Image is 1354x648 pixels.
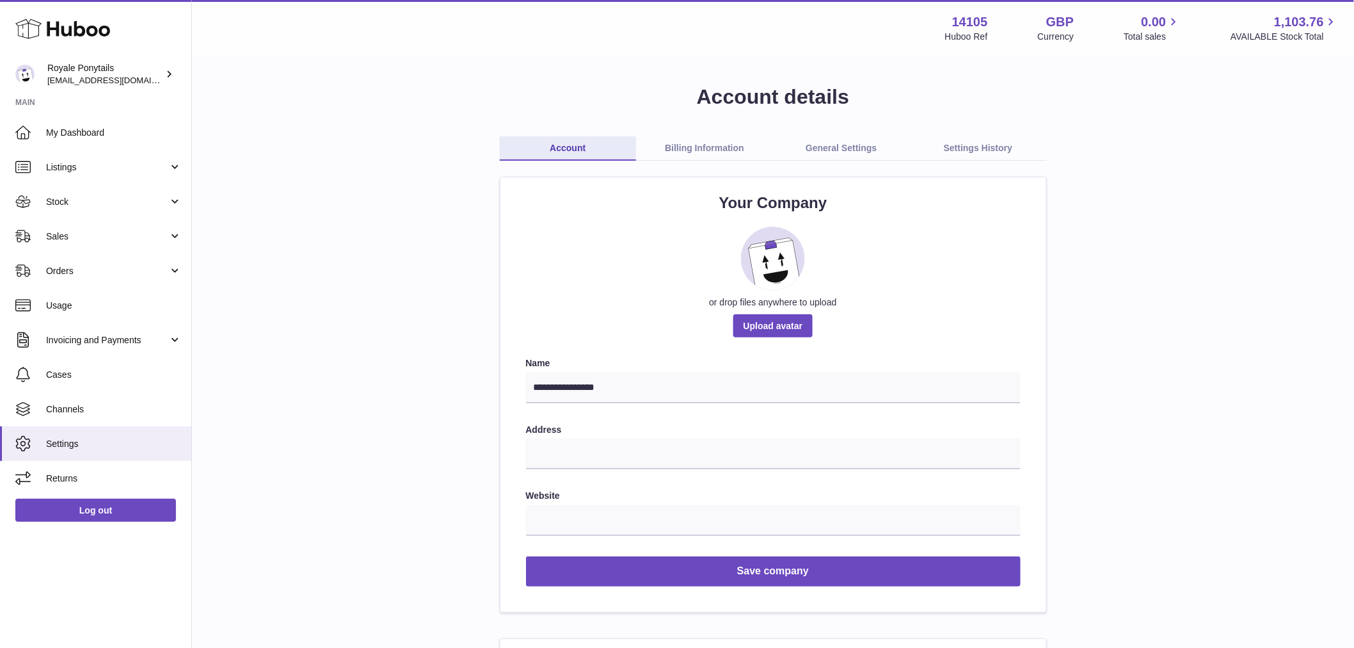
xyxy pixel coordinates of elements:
[46,196,168,208] span: Stock
[741,227,805,291] img: placeholder_image.svg
[945,31,988,43] div: Huboo Ref
[46,473,182,485] span: Returns
[526,357,1021,369] label: Name
[526,490,1021,502] label: Website
[1231,31,1339,43] span: AVAILABLE Stock Total
[15,65,35,84] img: internalAdmin-14105@internal.huboo.com
[1124,13,1181,43] a: 0.00 Total sales
[1124,31,1181,43] span: Total sales
[15,499,176,522] a: Log out
[1046,13,1074,31] strong: GBP
[1231,13,1339,43] a: 1,103.76 AVAILABLE Stock Total
[46,403,182,416] span: Channels
[526,296,1021,309] div: or drop files anywhere to upload
[46,334,168,346] span: Invoicing and Payments
[212,83,1334,111] h1: Account details
[526,556,1021,587] button: Save company
[526,193,1021,213] h2: Your Company
[46,161,168,174] span: Listings
[46,265,168,277] span: Orders
[46,127,182,139] span: My Dashboard
[526,424,1021,436] label: Address
[952,13,988,31] strong: 14105
[1038,31,1074,43] div: Currency
[47,62,163,86] div: Royale Ponytails
[1142,13,1167,31] span: 0.00
[46,438,182,450] span: Settings
[773,136,910,161] a: General Settings
[47,75,188,85] span: [EMAIL_ADDRESS][DOMAIN_NAME]
[636,136,773,161] a: Billing Information
[733,314,813,337] span: Upload avatar
[46,231,168,243] span: Sales
[910,136,1047,161] a: Settings History
[1274,13,1324,31] span: 1,103.76
[500,136,637,161] a: Account
[46,369,182,381] span: Cases
[46,300,182,312] span: Usage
